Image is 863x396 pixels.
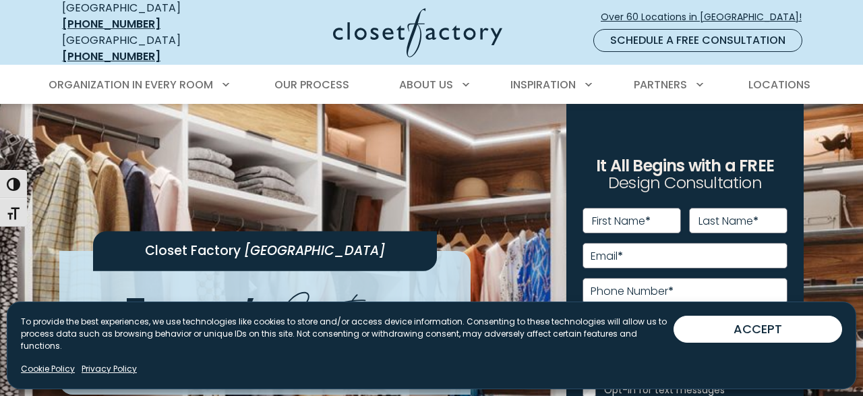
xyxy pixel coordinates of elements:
[592,216,651,227] label: First Name
[596,154,774,177] span: It All Begins with a FREE
[601,10,812,24] span: Over 60 Locations in [GEOGRAPHIC_DATA]!
[145,242,241,260] span: Closet Factory
[591,251,623,262] label: Email
[608,172,762,194] span: Design Consultation
[634,77,687,92] span: Partners
[62,16,160,32] a: [PHONE_NUMBER]
[62,49,160,64] a: [PHONE_NUMBER]
[126,287,272,332] span: Tampa’s
[698,216,758,227] label: Last Name
[591,286,674,297] label: Phone Number
[280,273,405,334] span: Custom
[674,316,842,343] button: ACCEPT
[49,77,213,92] span: Organization in Every Room
[82,363,137,375] a: Privacy Policy
[244,242,385,260] span: [GEOGRAPHIC_DATA]
[333,8,502,57] img: Closet Factory Logo
[39,66,824,104] nav: Primary Menu
[600,5,813,29] a: Over 60 Locations in [GEOGRAPHIC_DATA]!
[510,77,576,92] span: Inspiration
[274,77,349,92] span: Our Process
[748,77,810,92] span: Locations
[593,29,802,52] a: Schedule a Free Consultation
[399,77,453,92] span: About Us
[21,363,75,375] a: Cookie Policy
[62,32,227,65] div: [GEOGRAPHIC_DATA]
[21,316,674,352] p: To provide the best experiences, we use technologies like cookies to store and/or access device i...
